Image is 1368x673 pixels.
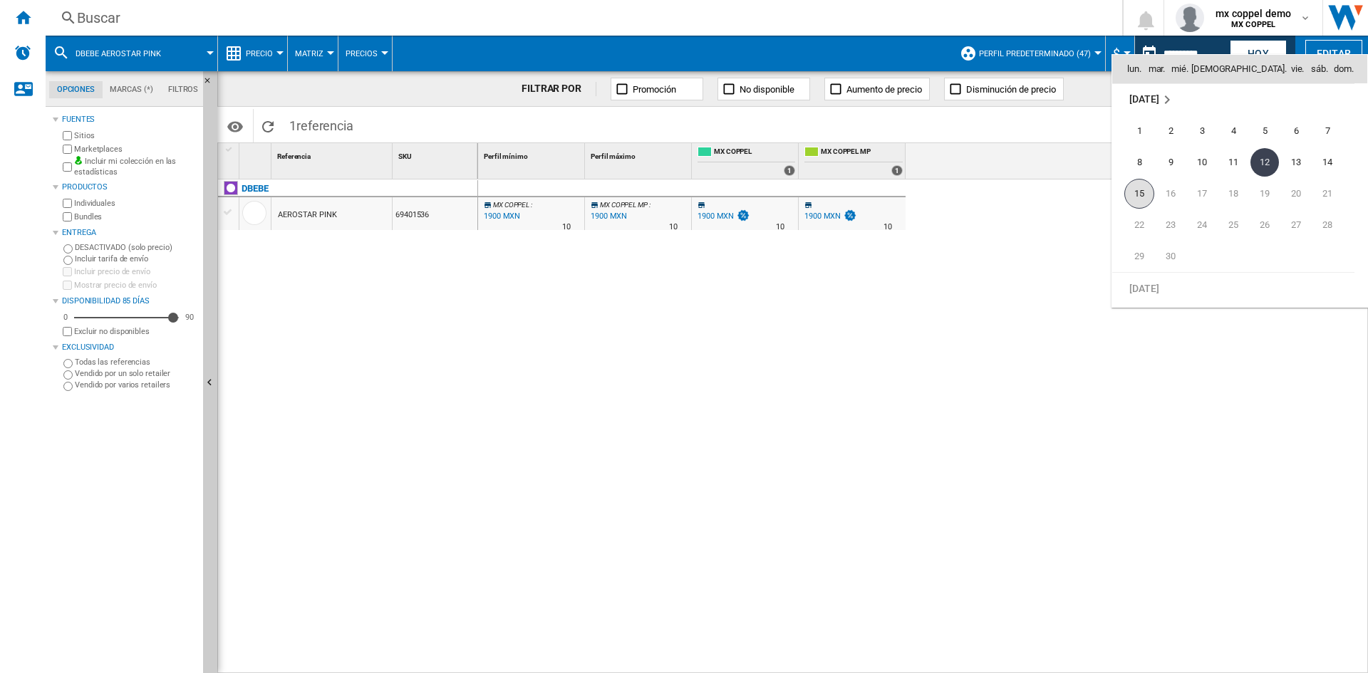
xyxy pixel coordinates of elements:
md-calendar: Calendar [1112,55,1367,306]
td: Tuesday September 2 2025 [1155,115,1186,147]
span: 9 [1156,148,1185,177]
td: Wednesday September 17 2025 [1186,178,1218,209]
th: mar. [1145,55,1168,83]
td: Tuesday September 23 2025 [1155,209,1186,241]
td: Tuesday September 30 2025 [1155,241,1186,273]
td: Friday September 5 2025 [1249,115,1280,147]
td: Sunday September 21 2025 [1312,178,1354,209]
td: Saturday September 13 2025 [1280,147,1312,178]
span: 5 [1250,117,1279,145]
th: mié. [1168,55,1191,83]
td: Wednesday September 3 2025 [1186,115,1218,147]
span: [DATE] [1129,94,1159,105]
td: Thursday September 4 2025 [1218,115,1249,147]
td: Monday September 15 2025 [1112,178,1155,209]
span: 4 [1219,117,1248,145]
td: Wednesday September 10 2025 [1186,147,1218,178]
tr: Week 3 [1112,178,1354,209]
span: 8 [1125,148,1154,177]
th: dom. [1331,55,1367,83]
span: 15 [1124,179,1154,209]
tr: Week 1 [1112,115,1354,147]
th: [DEMOGRAPHIC_DATA]. [1191,55,1287,83]
td: Monday September 29 2025 [1112,241,1155,273]
td: Thursday September 11 2025 [1218,147,1249,178]
tr: Week 5 [1112,241,1354,273]
td: Sunday September 14 2025 [1312,147,1354,178]
tr: Week undefined [1112,84,1354,116]
th: sáb. [1308,55,1331,83]
td: Monday September 1 2025 [1112,115,1155,147]
td: Saturday September 6 2025 [1280,115,1312,147]
span: 3 [1188,117,1216,145]
td: Friday September 12 2025 [1249,147,1280,178]
td: Thursday September 25 2025 [1218,209,1249,241]
span: 13 [1282,148,1310,177]
td: Friday September 26 2025 [1249,209,1280,241]
th: lun. [1112,55,1145,83]
td: Monday September 22 2025 [1112,209,1155,241]
th: vie. [1287,55,1308,83]
td: September 2025 [1112,84,1354,116]
td: Monday September 8 2025 [1112,147,1155,178]
tr: Week undefined [1112,273,1354,305]
td: Thursday September 18 2025 [1218,178,1249,209]
span: 12 [1250,148,1279,177]
tr: Week 2 [1112,147,1354,178]
td: Tuesday September 9 2025 [1155,147,1186,178]
span: 14 [1313,148,1342,177]
span: 2 [1156,117,1185,145]
span: 11 [1219,148,1248,177]
td: Wednesday September 24 2025 [1186,209,1218,241]
td: Saturday September 20 2025 [1280,178,1312,209]
td: Tuesday September 16 2025 [1155,178,1186,209]
td: Saturday September 27 2025 [1280,209,1312,241]
span: 1 [1125,117,1154,145]
td: Sunday September 28 2025 [1312,209,1354,241]
td: Sunday September 7 2025 [1312,115,1354,147]
tr: Week 4 [1112,209,1354,241]
span: [DATE] [1129,283,1159,294]
span: 6 [1282,117,1310,145]
span: 10 [1188,148,1216,177]
span: 7 [1313,117,1342,145]
td: Friday September 19 2025 [1249,178,1280,209]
